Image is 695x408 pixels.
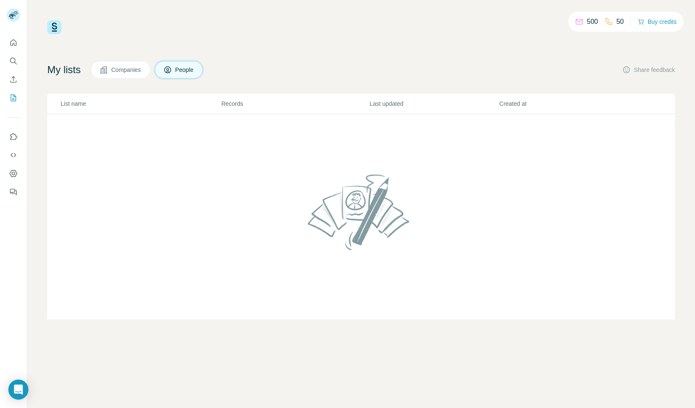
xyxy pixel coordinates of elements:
button: Use Surfe on LinkedIn [7,129,20,144]
button: Share feedback [622,66,675,74]
button: Enrich CSV [7,72,20,87]
p: Created at [499,99,628,108]
button: Buy credits [638,16,677,28]
p: 500 [587,17,598,27]
h4: My lists [47,63,81,76]
p: Last updated [370,99,498,108]
button: My lists [7,90,20,105]
span: People [175,66,194,74]
div: Open Intercom Messenger [8,380,28,400]
img: Surfe Logo [47,20,61,34]
p: List name [61,99,220,108]
button: Feedback [7,184,20,199]
button: Quick start [7,35,20,50]
img: No lists found [304,167,418,257]
button: Dashboard [7,166,20,181]
p: Records [221,99,368,108]
span: Companies [111,66,142,74]
button: Search [7,54,20,69]
p: 50 [616,17,624,27]
button: Use Surfe API [7,148,20,163]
